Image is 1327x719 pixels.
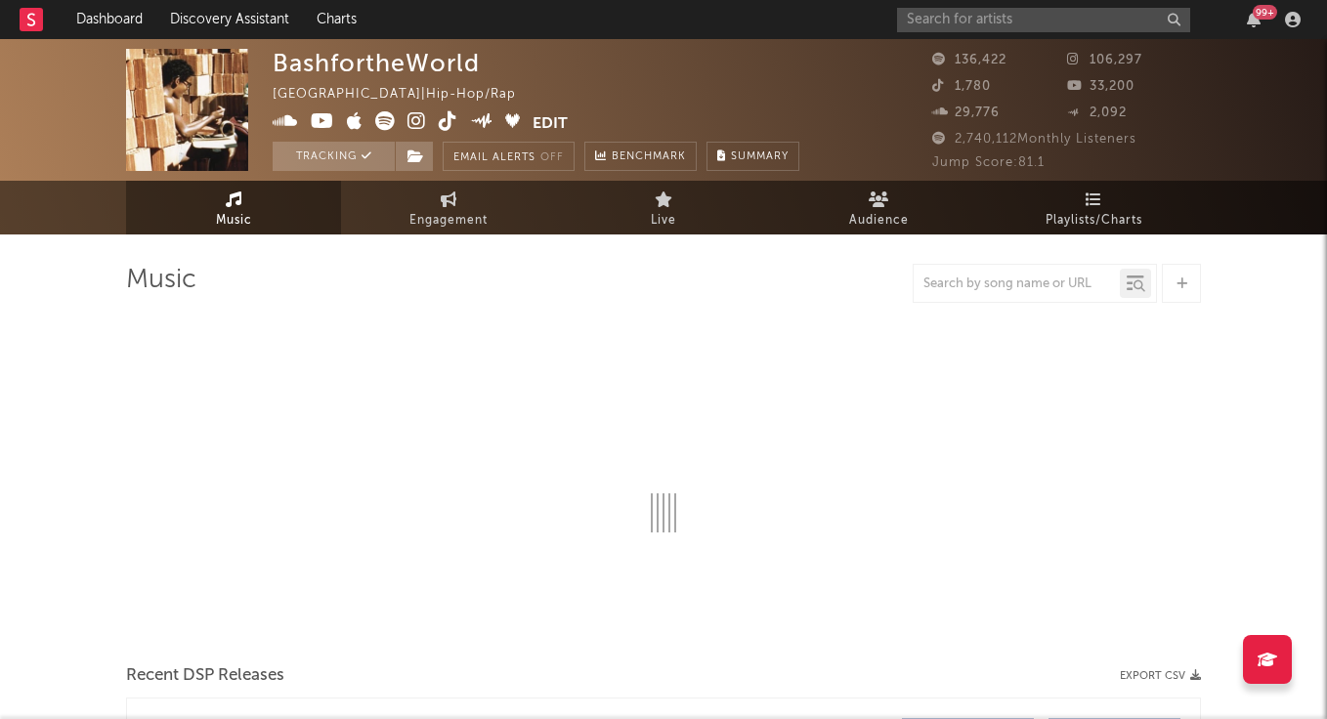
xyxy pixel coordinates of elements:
[409,209,488,233] span: Engagement
[273,83,538,106] div: [GEOGRAPHIC_DATA] | Hip-Hop/Rap
[932,156,1045,169] span: Jump Score: 81.1
[1120,670,1201,682] button: Export CSV
[771,181,986,234] a: Audience
[1067,80,1134,93] span: 33,200
[443,142,575,171] button: Email AlertsOff
[1247,12,1261,27] button: 99+
[932,106,1000,119] span: 29,776
[273,142,395,171] button: Tracking
[126,181,341,234] a: Music
[540,152,564,163] em: Off
[584,142,697,171] a: Benchmark
[897,8,1190,32] input: Search for artists
[849,209,909,233] span: Audience
[556,181,771,234] a: Live
[533,111,568,136] button: Edit
[1067,54,1142,66] span: 106,297
[706,142,799,171] button: Summary
[216,209,252,233] span: Music
[731,151,789,162] span: Summary
[932,80,991,93] span: 1,780
[1067,106,1127,119] span: 2,092
[1046,209,1142,233] span: Playlists/Charts
[651,209,676,233] span: Live
[341,181,556,234] a: Engagement
[126,664,284,688] span: Recent DSP Releases
[932,133,1136,146] span: 2,740,112 Monthly Listeners
[914,276,1120,292] input: Search by song name or URL
[932,54,1006,66] span: 136,422
[986,181,1201,234] a: Playlists/Charts
[612,146,686,169] span: Benchmark
[273,49,480,77] div: BashfortheWorld
[1253,5,1277,20] div: 99 +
